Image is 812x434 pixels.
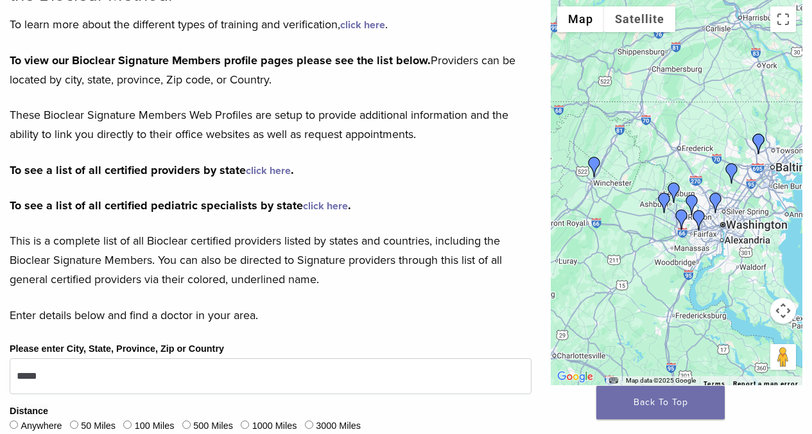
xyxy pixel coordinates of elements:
label: 500 Miles [193,419,233,433]
div: Dr. Komal Karmacharya [671,209,692,230]
span: Map data ©2025 Google [626,377,696,384]
button: Map camera controls [770,298,796,324]
button: Show street map [557,6,604,32]
p: Enter details below and find a doctor in your area. [10,306,531,325]
img: Google [554,369,596,385]
strong: To see a list of all certified providers by state . [10,163,294,177]
label: 50 Miles [81,419,116,433]
label: 1000 Miles [252,419,297,433]
a: click here [303,200,348,213]
a: Report a map error [733,380,799,387]
p: To learn more about the different types of training and verification, . [10,15,531,34]
a: Open this area in Google Maps (opens a new window) [554,369,596,385]
div: Dr. Maribel Vann [689,210,709,230]
div: Dr. Iris Hirschfeld Navabi [705,193,726,213]
legend: Distance [10,404,48,419]
p: Providers can be located by city, state, province, Zip code, or Country. [10,51,531,89]
div: Dr. Deborah Baker [584,157,605,177]
p: This is a complete list of all Bioclear certified providers listed by states and countries, inclu... [10,231,531,289]
a: Back To Top [596,386,725,419]
button: Toggle fullscreen view [770,6,796,32]
div: Dr. Maya Bachour [664,182,684,203]
div: Dr. Mana Shoeybi [721,163,742,184]
div: Dr. Shane Costa [654,193,675,213]
div: Dr. Shane Costa [682,195,702,215]
label: 100 Miles [135,419,175,433]
a: click here [246,164,291,177]
button: Show satellite imagery [604,6,675,32]
button: Keyboard shortcuts [609,376,618,385]
a: Terms (opens in new tab) [704,380,725,388]
p: These Bioclear Signature Members Web Profiles are setup to provide additional information and the... [10,105,531,144]
label: 3000 Miles [316,419,361,433]
button: Drag Pegman onto the map to open Street View [770,344,796,370]
label: Please enter City, State, Province, Zip or Country [10,342,224,356]
a: click here [340,19,385,31]
strong: To see a list of all certified pediatric specialists by state . [10,198,351,213]
label: Anywhere [21,419,62,433]
div: Dr. Rebecca Allen [748,134,769,154]
strong: To view our Bioclear Signature Members profile pages please see the list below. [10,53,431,67]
